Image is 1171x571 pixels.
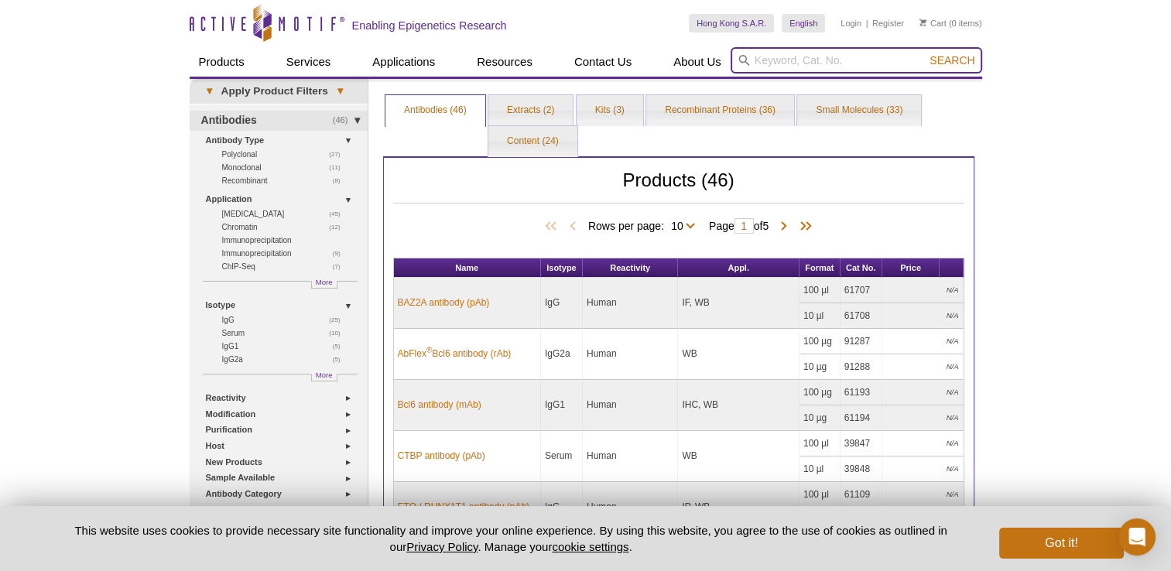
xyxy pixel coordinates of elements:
[398,398,481,412] a: Bcl6 antibody (mAb)
[206,406,358,422] a: Modification
[426,346,432,354] sup: ®
[583,482,678,533] td: Human
[762,220,769,232] span: 5
[398,449,485,463] a: CTBP antibody (pAb)
[277,47,341,77] a: Services
[678,278,799,329] td: IF, WB
[333,260,349,273] span: (7)
[398,500,530,514] a: ETO / RUNX1T1 antibody (pAb)
[841,303,882,329] td: 61708
[394,258,541,278] th: Name
[329,313,348,327] span: (25)
[565,219,580,234] span: Previous Page
[329,221,348,234] span: (12)
[206,422,358,438] a: Purification
[552,540,628,553] button: cookie settings
[206,132,358,149] a: Antibody Type
[919,18,947,29] a: Cart
[488,126,577,157] a: Content (24)
[583,278,678,329] td: Human
[919,19,926,26] img: Your Cart
[222,313,349,327] a: (25)IgG
[385,95,485,126] a: Antibodies (46)
[206,454,358,470] a: New Products
[799,258,841,278] th: Format
[583,380,678,431] td: Human
[799,278,841,303] td: 100 µl
[799,456,841,482] td: 10 µl
[316,368,333,381] span: More
[678,482,799,533] td: IP, WB
[792,219,815,234] span: Last Page
[190,47,254,77] a: Products
[999,528,1123,559] button: Got it!
[799,482,841,508] td: 100 µl
[48,522,974,555] p: This website uses cookies to provide necessary site functionality and improve your online experie...
[930,54,974,67] span: Search
[541,431,583,482] td: Serum
[222,260,349,273] a: (7)ChIP-Seq
[882,456,964,482] td: N/A
[352,19,507,32] h2: Enabling Epigenetics Research
[333,247,349,260] span: (9)
[398,347,512,361] a: AbFlex®Bcl6 antibody (rAb)
[841,431,882,456] td: 39847
[222,174,349,187] a: (8)Recombinant
[333,353,349,366] span: (5)
[222,247,349,260] a: (9)Immunoprecipitation
[882,278,964,303] td: N/A
[206,438,358,454] a: Host
[577,95,643,126] a: Kits (3)
[701,218,776,234] span: Page of
[222,207,349,221] a: (45)[MEDICAL_DATA]
[678,431,799,482] td: WB
[1118,518,1156,556] div: Open Intercom Messenger
[222,340,349,353] a: (5)IgG1
[882,405,964,431] td: N/A
[664,47,731,77] a: About Us
[206,470,358,486] a: Sample Available
[333,174,349,187] span: (8)
[542,219,565,234] span: First Page
[311,281,337,289] a: More
[316,275,333,289] span: More
[222,221,349,247] a: (12)Chromatin Immunoprecipitation
[222,148,349,161] a: (27)Polyclonal
[565,47,641,77] a: Contact Us
[206,502,358,518] a: Research Area
[190,79,368,104] a: ▾Apply Product Filters▾
[541,380,583,431] td: IgG1
[541,258,583,278] th: Isotype
[206,486,358,502] a: Antibody Category
[882,303,964,329] td: N/A
[776,219,792,234] span: Next Page
[541,482,583,533] td: IgG
[841,18,861,29] a: Login
[689,14,774,32] a: Hong Kong S.A.R.
[866,14,868,32] li: |
[311,374,337,381] a: More
[882,482,964,508] td: N/A
[841,329,882,354] td: 91287
[333,111,357,131] span: (46)
[872,18,904,29] a: Register
[799,431,841,456] td: 100 µl
[583,258,678,278] th: Reactivity
[841,405,882,431] td: 61194
[541,278,583,329] td: IgG
[222,327,349,340] a: (10)Serum
[206,390,358,406] a: Reactivity
[583,329,678,380] td: Human
[329,327,348,340] span: (10)
[882,354,964,380] td: N/A
[583,431,678,482] td: Human
[406,540,478,553] a: Privacy Policy
[882,329,964,354] td: N/A
[393,173,964,203] h2: Products (46)
[799,303,841,329] td: 10 µl
[329,148,348,161] span: (27)
[329,207,348,221] span: (45)
[841,482,882,508] td: 61109
[197,84,221,98] span: ▾
[882,258,940,278] th: Price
